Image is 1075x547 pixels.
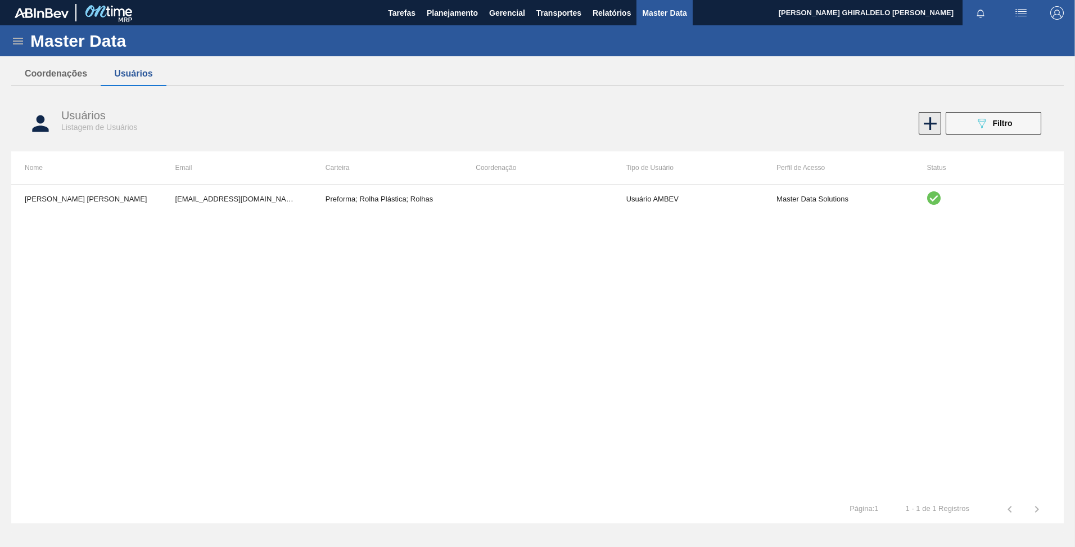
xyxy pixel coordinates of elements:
[312,185,462,213] td: Preforma; Rolha Plástica; Rolhas
[11,62,101,86] button: Coordenações
[927,191,1050,207] div: Usuário Ativo
[892,495,983,513] td: 1 - 1 de 1 Registros
[763,151,913,184] th: Perfil de Acesso
[1014,6,1028,20] img: userActions
[642,6,686,20] span: Master Data
[11,185,161,213] td: [PERSON_NAME] [PERSON_NAME]
[101,62,166,86] button: Usuários
[763,185,913,213] td: Master Data Solutions
[489,6,525,20] span: Gerencial
[462,151,612,184] th: Coordenação
[536,6,581,20] span: Transportes
[940,112,1047,134] div: Filtrar Usuário
[15,8,69,18] img: TNhmsLtSVTkK8tSr43FrP2fwEKptu5GPRR3wAAAABJRU5ErkJggg==
[918,112,940,134] div: Novo Usuário
[613,151,763,184] th: Tipo de Usuário
[1050,6,1064,20] img: Logout
[946,112,1041,134] button: Filtro
[836,495,892,513] td: Página : 1
[161,151,311,184] th: Email
[61,109,106,122] span: Usuários
[593,6,631,20] span: Relatórios
[993,119,1013,128] span: Filtro
[613,185,763,213] td: Usuário AMBEV
[161,185,311,213] td: [EMAIL_ADDRESS][DOMAIN_NAME]
[388,6,415,20] span: Tarefas
[11,151,161,184] th: Nome
[30,34,230,47] h1: Master Data
[312,151,462,184] th: Carteira
[963,5,999,21] button: Notificações
[61,123,137,132] span: Listagem de Usuários
[914,151,1064,184] th: Status
[427,6,478,20] span: Planejamento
